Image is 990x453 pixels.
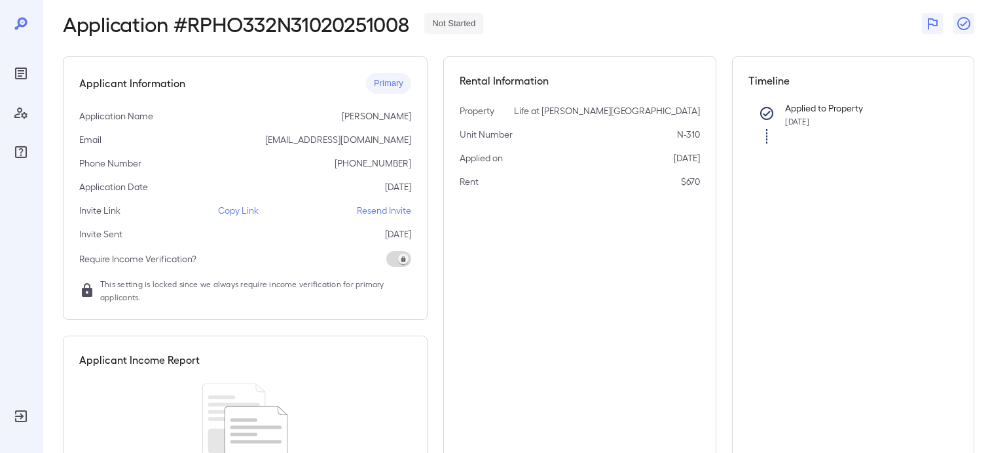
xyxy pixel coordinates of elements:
[460,128,513,141] p: Unit Number
[785,102,937,115] p: Applied to Property
[100,277,411,304] span: This setting is locked since we always require income verification for primary applicants.
[681,175,700,188] p: $670
[79,109,153,123] p: Application Name
[460,104,494,117] p: Property
[335,157,411,170] p: [PHONE_NUMBER]
[357,204,411,217] p: Resend Invite
[460,73,701,89] h5: Rental Information
[10,102,31,123] div: Manage Users
[79,227,122,241] p: Invite Sent
[79,180,148,193] p: Application Date
[460,151,503,165] p: Applied on
[79,204,120,217] p: Invite Link
[424,18,483,30] span: Not Started
[385,180,411,193] p: [DATE]
[748,73,958,89] h5: Timeline
[63,12,409,35] h2: Application # RPHO332N31020251008
[79,252,196,266] p: Require Income Verification?
[10,406,31,427] div: Log Out
[265,133,411,146] p: [EMAIL_ADDRESS][DOMAIN_NAME]
[785,117,809,126] span: [DATE]
[79,352,200,368] h5: Applicant Income Report
[385,227,411,241] p: [DATE]
[514,104,700,117] p: Life at [PERSON_NAME][GEOGRAPHIC_DATA]
[342,109,411,123] p: [PERSON_NAME]
[674,151,700,165] p: [DATE]
[922,13,943,34] button: Flag Report
[460,175,479,188] p: Rent
[79,75,185,91] h5: Applicant Information
[218,204,259,217] p: Copy Link
[79,133,101,146] p: Email
[10,142,31,163] div: FAQ
[79,157,141,170] p: Phone Number
[10,63,31,84] div: Reports
[366,77,411,90] span: Primary
[953,13,974,34] button: Close Report
[677,128,700,141] p: N-310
